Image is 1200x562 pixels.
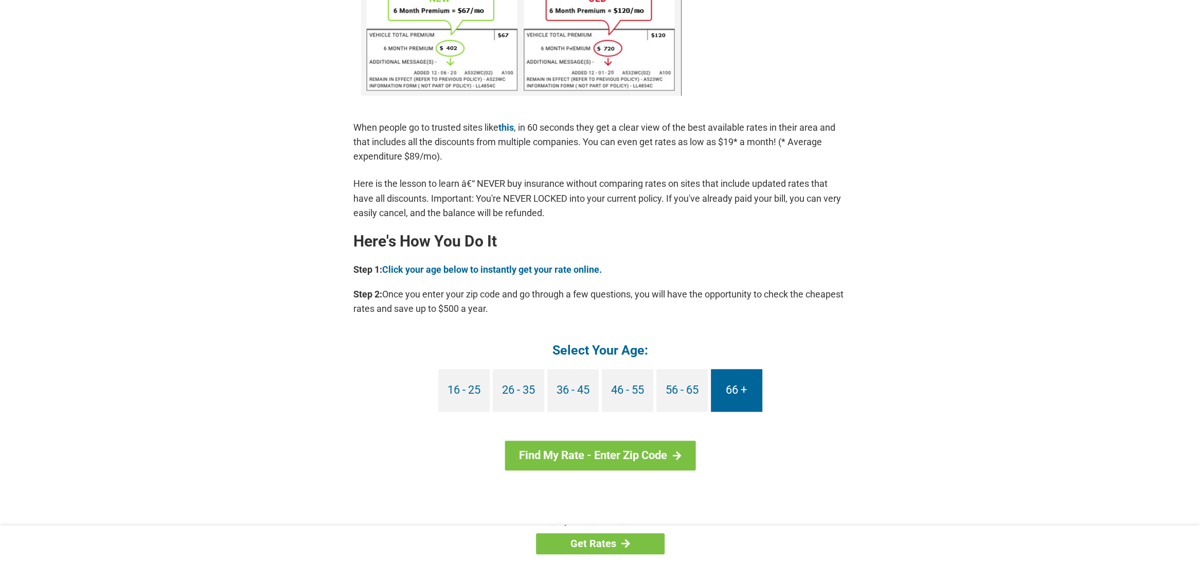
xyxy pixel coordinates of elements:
a: 16 - 25 [438,369,490,412]
p: Once you enter your zip code and go through a few questions, you will have the opportunity to che... [353,287,847,316]
h4: Select Your State: [353,522,847,539]
b: Step 1: [353,264,382,275]
h2: Here's How You Do It [353,233,847,250]
a: 36 - 45 [547,369,599,412]
a: 26 - 35 [493,369,544,412]
a: 46 - 55 [602,369,653,412]
a: Find My Rate - Enter Zip Code [505,441,695,470]
a: Click your age below to instantly get your rate online. [382,264,602,275]
a: 56 - 65 [656,369,708,412]
b: Step 2: [353,289,382,300]
a: 66 + [711,369,762,412]
a: this [498,122,514,133]
h4: Select Your Age: [353,342,847,359]
p: When people go to trusted sites like , in 60 seconds they get a clear view of the best available ... [353,120,847,164]
p: Here is the lesson to learn â€“ NEVER buy insurance without comparing rates on sites that include... [353,177,847,220]
a: Get Rates [536,533,665,554]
